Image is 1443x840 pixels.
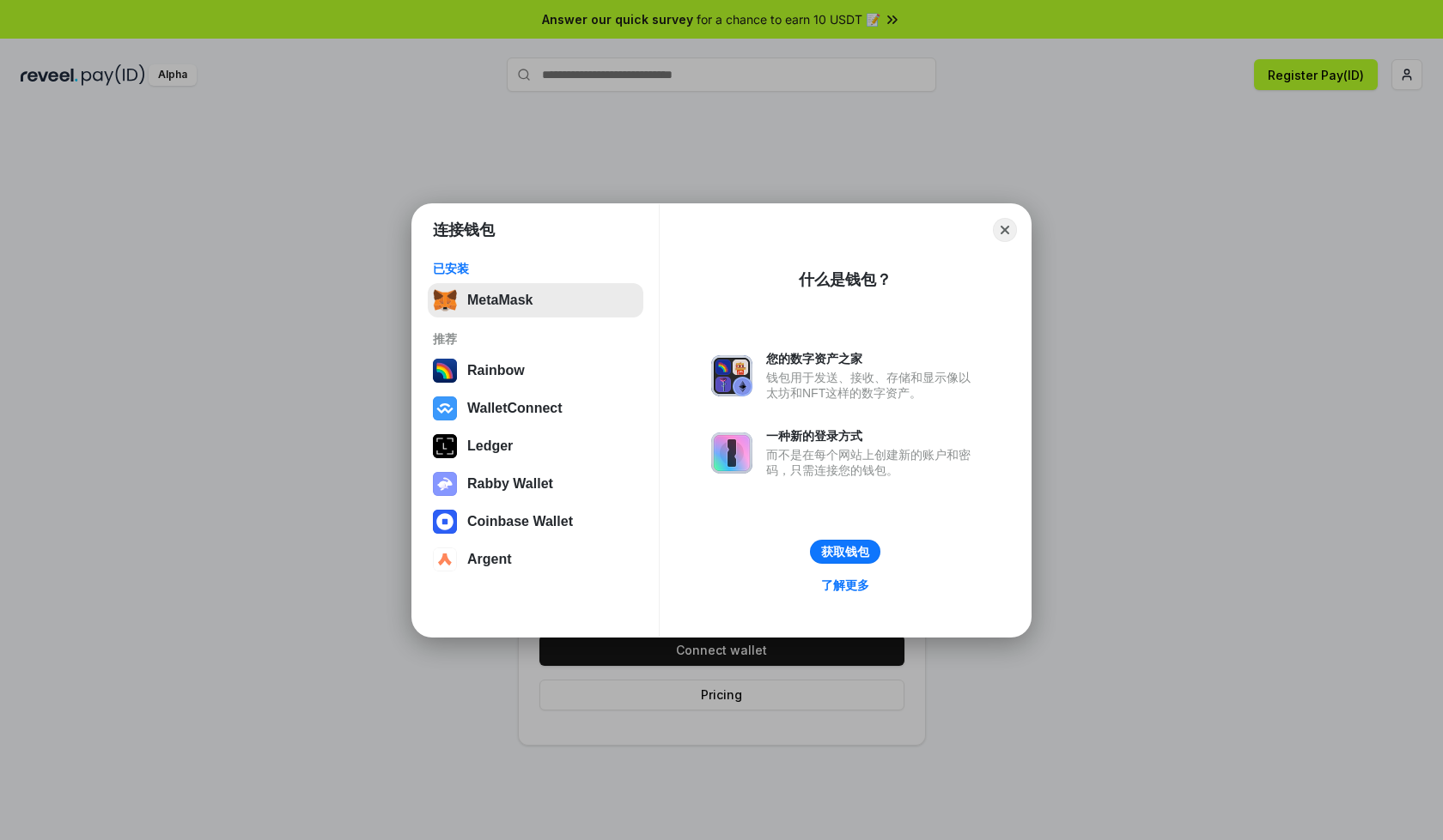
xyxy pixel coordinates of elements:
[428,542,643,577] button: Argent
[467,552,512,567] div: Argent
[821,577,869,593] div: 了解更多
[428,467,643,501] button: Rabby Wallet
[428,391,643,426] button: WalletConnect
[799,269,892,290] div: 什么是钱包？
[433,331,638,347] div: 推荐
[993,218,1017,242] button: Close
[821,544,869,559] div: 获取钱包
[467,476,553,492] div: Rabby Wallet
[810,540,880,564] button: 获取钱包
[433,510,457,534] img: svg+xml,%3Csvg%20width%3D%2228%22%20height%3D%2228%22%20viewBox%3D%220%200%2028%2028%22%20fill%3D...
[711,432,752,474] img: svg+xml,%3Csvg%20xmlns%3D%22http%3A%2F%2Fwww.w3.org%2F2000%2Fsvg%22%20fill%3D%22none%22%20viewBox...
[433,261,638,276] div: 已安装
[433,220,495,240] h1: 连接钱包
[766,447,979,478] div: 而不是在每个网站上创建新的账户和密码，只需连接您的钱包。
[467,401,563,416] div: WalletConnect
[467,293,533,308] div: MetaMask
[433,359,457,383] img: svg+xml,%3Csvg%20width%3D%22120%22%20height%3D%22120%22%20viewBox%3D%220%200%20120%20120%22%20fil...
[433,288,457,312] img: svg+xml,%3Csvg%20fill%3D%22none%22%20height%3D%2233%22%20viewBox%3D%220%200%2035%2033%22%20width%...
[711,355,752,396] img: svg+xml,%3Csvg%20xmlns%3D%22http%3A%2F%2Fwww.w3.org%2F2000%2Fsvg%22%20fill%3D%22none%22%20viewBox...
[766,370,979,401] div: 钱包用于发送、接收、存储和显示像以太坊和NFT这样的数字资产。
[433,396,457,420] img: svg+xml,%3Csvg%20width%3D%2228%22%20height%3D%2228%22%20viewBox%3D%220%200%2028%2028%22%20fill%3D...
[766,351,979,366] div: 您的数字资产之家
[433,434,457,458] img: svg+xml,%3Csvg%20xmlns%3D%22http%3A%2F%2Fwww.w3.org%2F2000%2Fsvg%22%20width%3D%2228%22%20height%3...
[428,354,643,388] button: Rainbow
[811,574,880,596] a: 了解更多
[428,429,643,463] button: Ledger
[433,472,457,496] img: svg+xml,%3Csvg%20xmlns%3D%22http%3A%2F%2Fwww.w3.org%2F2000%2Fsvg%22%20fill%3D%22none%22%20viewBox...
[467,438,513,454] div: Ledger
[467,363,525,378] div: Rainbow
[428,505,643,539] button: Coinbase Wallet
[467,514,573,529] div: Coinbase Wallet
[766,428,979,444] div: 一种新的登录方式
[428,283,643,317] button: MetaMask
[433,547,457,571] img: svg+xml,%3Csvg%20width%3D%2228%22%20height%3D%2228%22%20viewBox%3D%220%200%2028%2028%22%20fill%3D...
